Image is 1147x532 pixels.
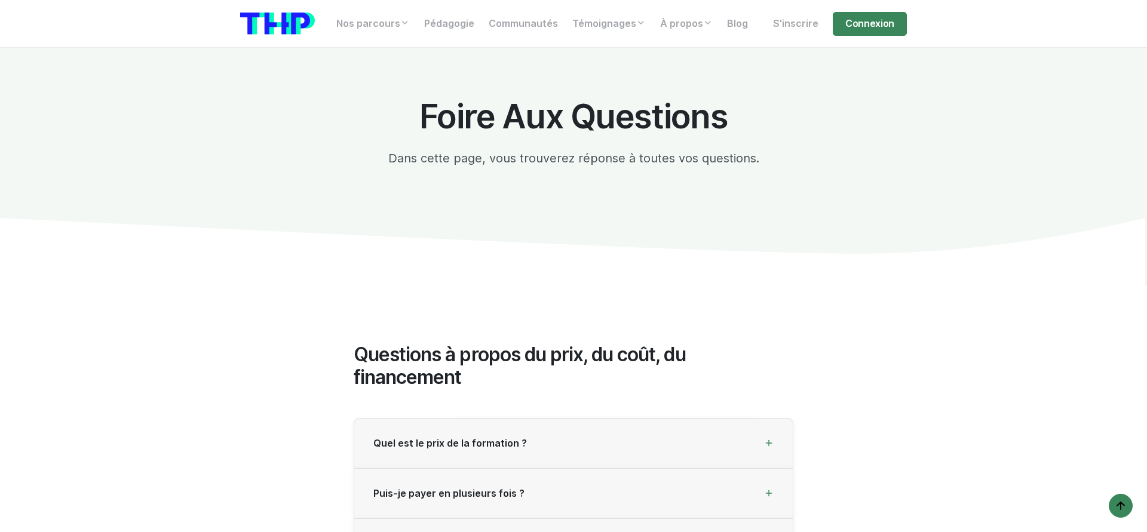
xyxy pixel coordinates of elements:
a: Nos parcours [329,12,417,36]
a: À propos [653,12,720,36]
a: Pédagogie [417,12,482,36]
a: Blog [720,12,755,36]
a: S'inscrire [766,12,826,36]
img: logo [240,13,315,35]
h1: Foire Aux Questions [354,98,793,135]
img: arrow-up icon [1114,499,1128,513]
a: Connexion [833,12,907,36]
a: Témoignages [565,12,653,36]
a: Communautés [482,12,565,36]
span: Quel est le prix de la formation ? [373,438,527,449]
p: Dans cette page, vous trouverez réponse à toutes vos questions. [354,149,793,167]
h2: Questions à propos du prix, du coût, du financement [354,343,793,389]
span: Puis-je payer en plusieurs fois ? [373,488,525,499]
